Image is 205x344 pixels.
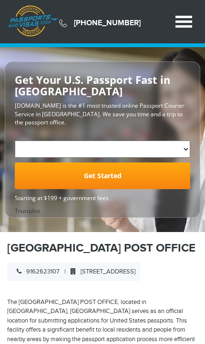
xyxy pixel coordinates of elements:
[15,74,190,97] h2: Get Your U.S. Passport Fast in [GEOGRAPHIC_DATA]
[15,207,40,215] a: Trustpilot
[7,263,140,282] div: |
[8,5,58,39] a: Passports & [DOMAIN_NAME]
[7,242,198,255] h1: [GEOGRAPHIC_DATA] POST OFFICE
[12,268,60,275] span: 9162623107
[74,19,141,28] a: [PHONE_NUMBER]
[15,194,190,202] span: Starting at $199 + government fees
[66,268,135,275] span: [STREET_ADDRESS]
[15,162,190,189] a: Get Started
[15,101,190,126] p: [DOMAIN_NAME] is the #1 most trusted online Passport Courier Service in [GEOGRAPHIC_DATA]. We sav...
